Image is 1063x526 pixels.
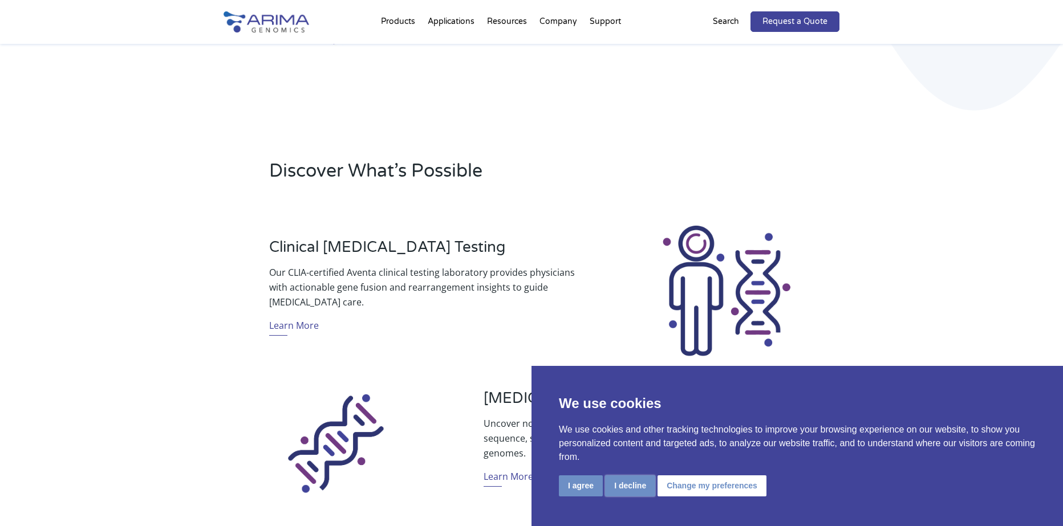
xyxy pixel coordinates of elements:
[269,318,319,336] a: Learn More
[269,158,677,193] h2: Discover What’s Possible
[559,475,603,496] button: I agree
[269,265,579,309] p: Our CLIA-certified Aventa clinical testing laboratory provides physicians with actionable gene fu...
[224,11,309,32] img: Arima-Genomics-logo
[605,475,655,496] button: I decline
[713,14,739,29] p: Search
[484,389,794,416] h3: [MEDICAL_DATA] Genomics
[484,469,533,487] a: Learn More
[484,416,794,460] p: Uncover novel biomarkers and therapeutic targets by exploring the sequence, structure, and regula...
[559,393,1036,414] p: We use cookies
[750,11,839,32] a: Request a Quote
[659,223,794,359] img: Clinical Testing Icon
[559,423,1036,464] p: We use cookies and other tracking technologies to improve your browsing experience on our website...
[658,475,766,496] button: Change my preferences
[269,374,404,510] img: Sequencing_Icon_Arima Genomics
[269,238,579,265] h3: Clinical [MEDICAL_DATA] Testing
